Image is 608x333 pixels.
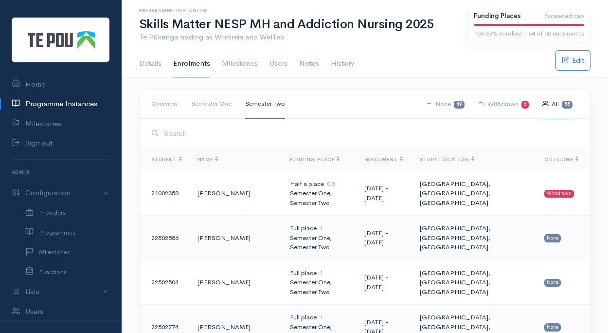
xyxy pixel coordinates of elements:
[12,166,109,179] h6: Admin
[544,156,578,163] span: Outcome
[327,180,335,188] span: 0.5
[290,188,349,207] div: Semester One, Semester Two
[564,101,570,107] b: 55
[320,313,323,321] span: 1
[140,216,190,260] td: 22502556
[544,323,561,331] span: None
[190,260,282,305] td: [PERSON_NAME]
[282,260,357,305] td: Full place
[191,89,232,119] a: Semester One
[290,277,349,296] div: Semester One, Semester Two
[523,101,526,107] b: 6
[151,89,178,119] a: Overview
[222,50,258,77] a: Milestones
[420,156,474,163] span: Study Location
[555,50,590,71] a: Edit
[140,260,190,305] td: 22502504
[190,216,282,260] td: [PERSON_NAME]
[412,171,536,216] td: [GEOGRAPHIC_DATA], [GEOGRAPHIC_DATA], [GEOGRAPHIC_DATA]
[190,171,282,216] td: [PERSON_NAME]
[542,89,572,119] a: All55
[320,224,323,232] span: 1
[364,156,403,163] span: Enrolment
[290,156,340,163] span: Funding Place
[357,216,412,260] td: [DATE] - [DATE]
[151,156,182,163] span: Student
[357,171,412,216] td: [DATE] - [DATE]
[412,216,536,260] td: [GEOGRAPHIC_DATA], [GEOGRAPHIC_DATA], [GEOGRAPHIC_DATA]
[139,50,161,77] a: Details
[245,89,285,119] a: Semester Two
[474,29,584,38] div: 106.67% enrolled - 64 of 60 enrolments
[140,171,190,216] td: 21002358
[331,50,354,77] a: History
[426,89,465,119] a: None49
[474,12,521,20] b: Funding Places
[320,269,323,277] span: 1
[478,89,529,119] a: Withdrawn6
[544,234,561,242] span: None
[299,50,319,77] a: Notes
[456,101,462,107] b: 49
[197,156,218,163] span: Name
[139,8,456,13] h6: Programme Instances
[139,32,456,43] p: Te Pūkenga trading as Whitireia and WelTec
[173,50,210,77] a: Enrolments
[544,11,584,21] span: Exceeded cap
[282,171,357,216] td: Half a place
[282,216,357,260] td: Full place
[357,260,412,305] td: [DATE] - [DATE]
[290,233,349,252] div: Semester One, Semester Two
[412,260,536,305] td: [GEOGRAPHIC_DATA], [GEOGRAPHIC_DATA], [GEOGRAPHIC_DATA]
[544,190,574,198] span: Withdrawn
[139,18,456,32] h1: Skills Matter NESP MH and Addiction Nursing 2025
[544,279,561,287] span: None
[269,50,287,77] a: Users
[161,123,578,143] input: Search
[12,18,109,62] img: Te Pou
